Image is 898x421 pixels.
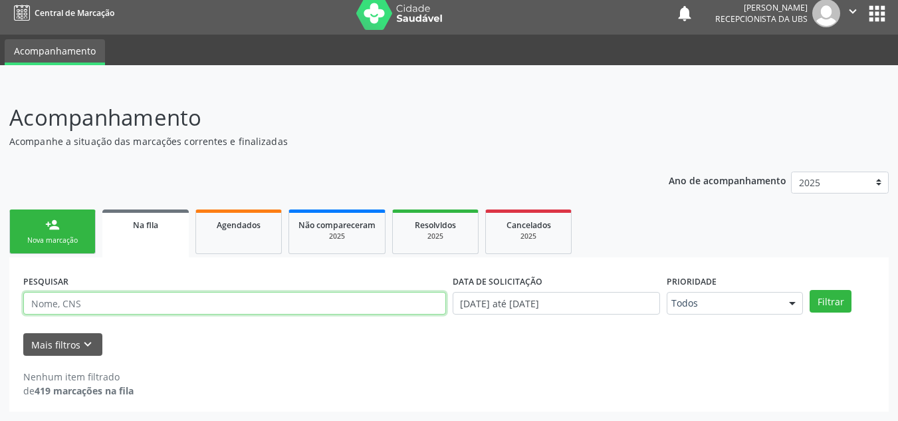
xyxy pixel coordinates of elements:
[9,101,625,134] p: Acompanhamento
[80,337,95,352] i: keyboard_arrow_down
[133,219,158,231] span: Na fila
[45,217,60,232] div: person_add
[865,2,889,25] button: apps
[23,333,102,356] button: Mais filtroskeyboard_arrow_down
[23,370,134,384] div: Nenhum item filtrado
[669,172,786,188] p: Ano de acompanhamento
[845,4,860,19] i: 
[453,292,661,315] input: Selecione um intervalo
[715,2,808,13] div: [PERSON_NAME]
[19,235,86,245] div: Nova marcação
[217,219,261,231] span: Agendados
[453,271,542,292] label: DATA DE SOLICITAÇÃO
[23,271,68,292] label: PESQUISAR
[23,384,134,398] div: de
[810,290,851,313] button: Filtrar
[23,292,446,315] input: Nome, CNS
[298,231,376,241] div: 2025
[415,219,456,231] span: Resolvidos
[667,271,717,292] label: Prioridade
[715,13,808,25] span: Recepcionista da UBS
[35,7,114,19] span: Central de Marcação
[9,2,114,24] a: Central de Marcação
[35,384,134,397] strong: 419 marcações na fila
[671,297,776,310] span: Todos
[506,219,551,231] span: Cancelados
[495,231,562,241] div: 2025
[402,231,469,241] div: 2025
[9,134,625,148] p: Acompanhe a situação das marcações correntes e finalizadas
[5,39,105,65] a: Acompanhamento
[675,4,694,23] button: notifications
[298,219,376,231] span: Não compareceram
